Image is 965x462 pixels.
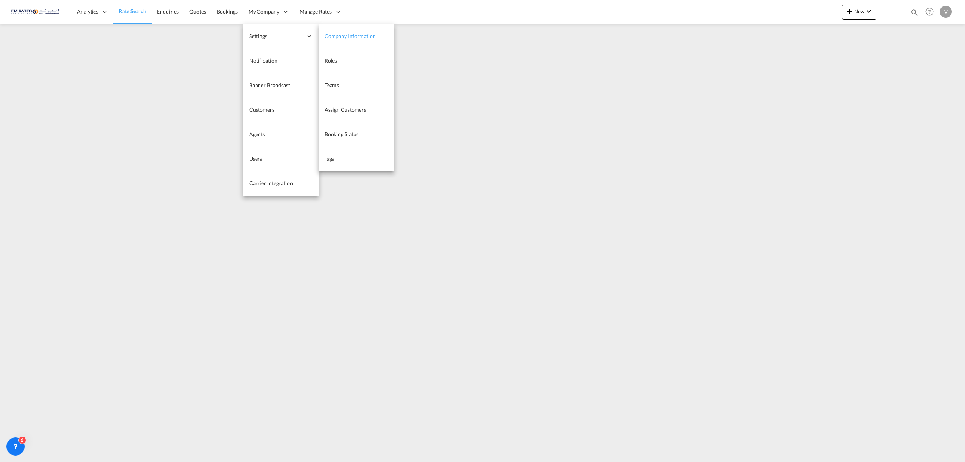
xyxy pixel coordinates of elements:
a: Carrier Integration [243,171,319,196]
md-icon: icon-plus 400-fg [845,7,854,16]
div: V [940,6,952,18]
a: Tags [319,147,394,171]
a: Customers [243,98,319,122]
a: Roles [319,49,394,73]
span: Rate Search [119,8,146,14]
span: Roles [325,57,337,64]
span: Help [923,5,936,18]
span: Notification [249,57,277,64]
span: Quotes [189,8,206,15]
md-icon: icon-magnify [910,8,919,17]
span: Customers [249,106,274,113]
span: Company Information [325,33,376,39]
a: Teams [319,73,394,98]
div: Help [923,5,940,19]
span: Assign Customers [325,106,366,113]
span: New [845,8,873,14]
span: Enquiries [157,8,179,15]
a: Assign Customers [319,98,394,122]
button: icon-plus 400-fgNewicon-chevron-down [842,5,876,20]
a: Banner Broadcast [243,73,319,98]
div: Settings [243,24,319,49]
span: Bookings [217,8,238,15]
span: Booking Status [325,131,359,137]
a: Company Information [319,24,394,49]
span: Teams [325,82,339,88]
span: Manage Rates [300,8,332,15]
a: Users [243,147,319,171]
span: Users [249,155,262,162]
span: Agents [249,131,265,137]
a: Agents [243,122,319,147]
md-icon: icon-chevron-down [864,7,873,16]
div: icon-magnify [910,8,919,20]
a: Booking Status [319,122,394,147]
span: Carrier Integration [249,180,293,186]
span: Settings [249,32,303,40]
span: Analytics [77,8,98,15]
a: Notification [243,49,319,73]
span: My Company [248,8,279,15]
span: Tags [325,155,334,162]
span: Banner Broadcast [249,82,290,88]
img: c67187802a5a11ec94275b5db69a26e6.png [11,3,62,20]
